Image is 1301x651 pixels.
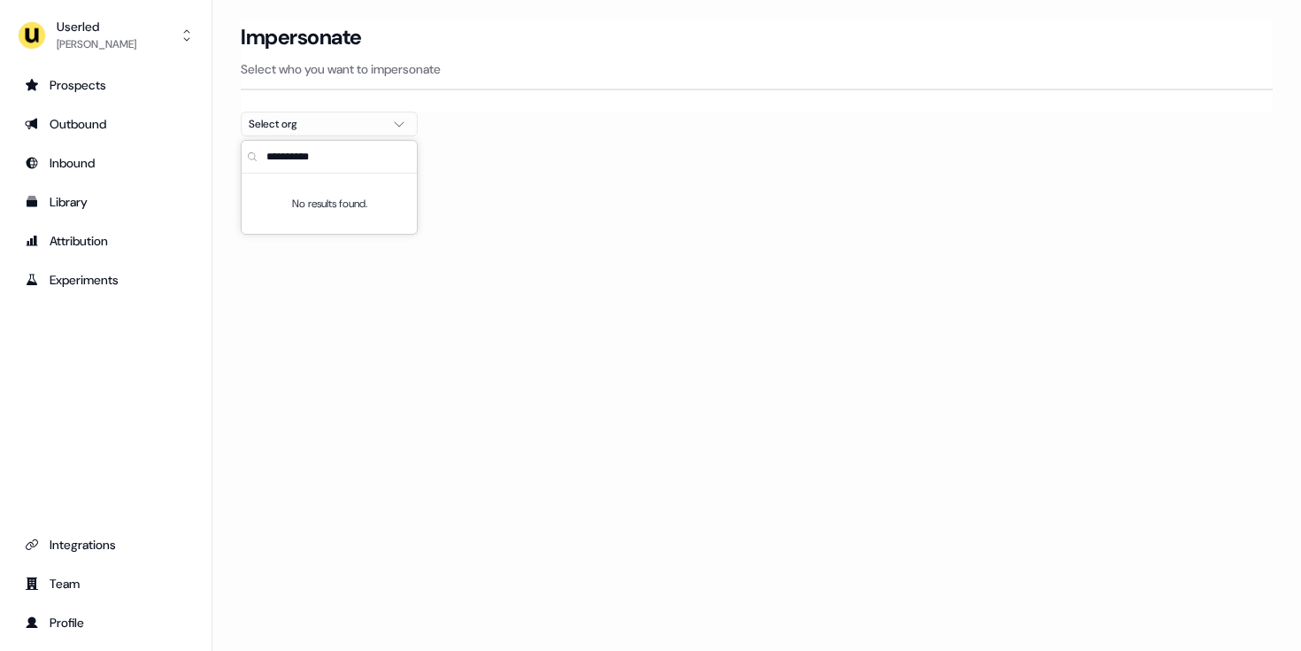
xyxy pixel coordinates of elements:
[25,193,187,211] div: Library
[25,614,187,632] div: Profile
[14,570,197,598] a: Go to team
[25,536,187,554] div: Integrations
[242,174,417,234] div: Suggestions
[14,531,197,559] a: Go to integrations
[14,71,197,99] a: Go to prospects
[14,227,197,255] a: Go to attribution
[57,18,136,35] div: Userled
[241,60,1273,78] p: Select who you want to impersonate
[25,115,187,133] div: Outbound
[25,154,187,172] div: Inbound
[57,35,136,53] div: [PERSON_NAME]
[25,575,187,593] div: Team
[241,24,362,50] h3: Impersonate
[242,174,417,234] div: No results found.
[14,110,197,138] a: Go to outbound experience
[14,266,197,294] a: Go to experiments
[14,188,197,216] a: Go to templates
[14,149,197,177] a: Go to Inbound
[249,115,381,133] div: Select org
[25,76,187,94] div: Prospects
[25,271,187,289] div: Experiments
[25,232,187,250] div: Attribution
[14,14,197,57] button: Userled[PERSON_NAME]
[14,608,197,637] a: Go to profile
[241,112,418,136] button: Select org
